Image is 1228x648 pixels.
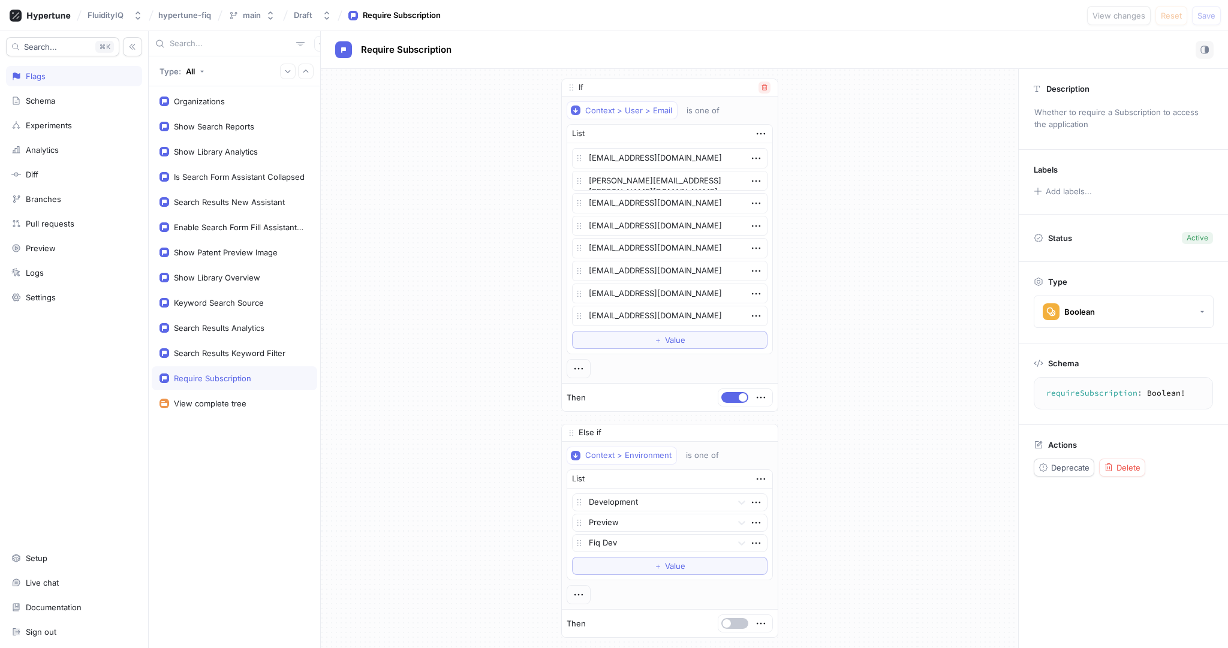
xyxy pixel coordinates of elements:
button: is one of [681,101,737,119]
div: Search Results New Assistant [174,197,285,207]
span: Search... [24,43,57,50]
span: Deprecate [1051,464,1089,471]
div: Draft [294,10,312,20]
div: Search Results Keyword Filter [174,348,285,358]
div: View complete tree [174,399,246,408]
button: Draft [289,5,336,25]
button: FluidityIQ [83,5,148,25]
div: Show Library Overview [174,273,260,282]
div: Diff [26,170,38,179]
p: Status [1048,230,1072,246]
div: Analytics [26,145,59,155]
div: Branches [26,194,61,204]
p: Labels [1034,165,1058,174]
button: Type: All [155,61,209,82]
textarea: [EMAIL_ADDRESS][DOMAIN_NAME] [572,284,767,304]
div: Flags [26,71,46,81]
button: Context > Environment [567,447,677,465]
div: Require Subscription [363,10,441,22]
p: Actions [1048,440,1077,450]
button: Boolean [1034,296,1214,328]
input: Search... [170,38,291,50]
span: Value [665,562,685,569]
div: Show Patent Preview Image [174,248,278,257]
button: Save [1192,6,1221,25]
div: Active [1187,233,1208,243]
button: ＋Value [572,331,767,349]
div: All [186,67,195,76]
button: Add labels... [1030,183,1095,199]
textarea: [PERSON_NAME][EMAIL_ADDRESS][PERSON_NAME][DOMAIN_NAME] [572,171,767,191]
span: ＋ [654,562,662,569]
div: Settings [26,293,56,302]
div: Setup [26,553,47,563]
div: Show Search Reports [174,122,254,131]
p: If [579,82,583,94]
div: K [95,41,114,53]
button: Deprecate [1034,459,1094,477]
div: Show Library Analytics [174,147,258,156]
textarea: [EMAIL_ADDRESS][DOMAIN_NAME] [572,193,767,213]
p: Else if [579,427,601,439]
span: Require Subscription [361,45,452,55]
span: Save [1197,12,1215,19]
textarea: [EMAIL_ADDRESS][DOMAIN_NAME] [572,148,767,168]
button: Search...K [6,37,119,56]
p: Type [1048,277,1067,287]
div: main [243,10,261,20]
textarea: [EMAIL_ADDRESS][DOMAIN_NAME] [572,216,767,236]
p: Whether to require a Subscription to access the application [1029,103,1218,134]
button: Reset [1155,6,1187,25]
a: Documentation [6,597,142,617]
div: Experiments [26,120,72,130]
p: Type: [159,67,181,76]
div: Preview [26,243,56,253]
div: Sign out [26,627,56,637]
div: Context > Environment [585,450,672,460]
button: Delete [1099,459,1145,477]
textarea: requireSubscription: Boolean! [1039,382,1208,404]
span: View changes [1092,12,1145,19]
div: Enable Search Form Fill Assistant UI [174,222,305,232]
div: Pull requests [26,219,74,228]
div: Search Results Analytics [174,323,264,333]
div: Logs [26,268,44,278]
span: Reset [1161,12,1182,19]
div: FluidityIQ [88,10,124,20]
button: is one of [681,447,736,465]
div: Documentation [26,602,82,612]
textarea: [EMAIL_ADDRESS][DOMAIN_NAME] [572,306,767,326]
div: is one of [686,450,719,460]
div: Schema [26,96,55,106]
span: hypertune-fiq [158,11,211,19]
textarea: [EMAIL_ADDRESS][DOMAIN_NAME] [572,238,767,258]
div: Live chat [26,578,59,587]
p: Then [567,618,586,630]
span: Value [665,336,685,343]
div: Require Subscription [174,373,251,383]
button: ＋Value [572,557,767,575]
div: is one of [687,106,720,116]
div: Is Search Form Assistant Collapsed [174,172,305,182]
div: Boolean [1064,307,1095,317]
p: Then [567,392,586,404]
button: View changes [1087,6,1151,25]
button: Collapse all [298,64,314,79]
button: main [224,5,280,25]
div: List [572,128,585,140]
button: Expand all [280,64,296,79]
textarea: [EMAIL_ADDRESS][DOMAIN_NAME] [572,261,767,281]
div: Organizations [174,97,225,106]
div: Keyword Search Source [174,298,264,308]
span: ＋ [654,336,662,343]
div: Context > User > Email [585,106,672,116]
span: Delete [1116,464,1140,471]
div: List [572,473,585,485]
button: Context > User > Email [567,101,678,119]
p: Schema [1048,358,1079,368]
p: Description [1046,84,1089,94]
